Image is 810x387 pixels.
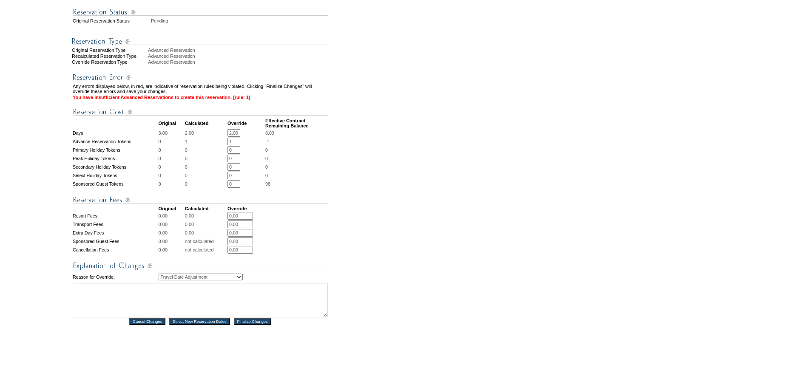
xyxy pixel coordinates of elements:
img: Reservation Fees [73,195,328,205]
img: Reservation Cost [73,107,328,117]
td: Calculated [185,118,227,128]
td: 0 [185,180,227,188]
td: 0 [159,163,184,171]
span: 8.00 [265,130,274,136]
td: 0 [159,180,184,188]
td: Override [227,118,264,128]
td: 0 [159,138,184,145]
td: Cancellation Fees [73,246,158,254]
td: Sponsored Guest Tokens [73,180,158,188]
td: Days [73,129,158,137]
td: not calculated [185,237,227,245]
div: Advanced Reservation [148,48,329,53]
td: Sponsored Guest Fees [73,237,158,245]
td: 0 [159,146,184,154]
td: Original [159,118,184,128]
td: 0.00 [159,229,184,237]
span: 0 [265,173,268,178]
img: Reservation Errors [73,72,328,83]
td: Peak Holiday Tokens [73,155,158,162]
img: Explanation of Changes [73,260,328,271]
div: Original Reservation Type [72,48,147,53]
td: Override [227,206,264,211]
td: 0.00 [159,220,184,228]
div: Advanced Reservation [148,54,329,59]
span: 98 [265,181,270,186]
td: 1 [185,138,227,145]
td: 0 [159,172,184,179]
td: Reason for Override: [73,272,158,282]
td: Extra Day Fees [73,229,158,237]
span: -1 [265,139,269,144]
td: Select Holiday Tokens [73,172,158,179]
td: 0.00 [185,220,227,228]
td: Original [159,206,184,211]
div: Override Reservation Type [72,59,147,65]
td: 0 [159,155,184,162]
td: Calculated [185,206,227,211]
td: not calculated [185,246,227,254]
td: 0.00 [159,237,184,245]
td: 0.00 [185,229,227,237]
td: Transport Fees [73,220,158,228]
td: 0.00 [185,212,227,220]
td: 2.00 [185,129,227,137]
td: Effective Contract Remaining Balance [265,118,328,128]
td: 0.00 [159,246,184,254]
td: 0.00 [159,212,184,220]
td: 0 [185,163,227,171]
input: Select New Reservation Dates [169,318,230,325]
td: 0 [185,172,227,179]
div: Advanced Reservation [148,59,329,65]
td: Pending [151,18,328,23]
span: 0 [265,156,268,161]
td: Original Reservation Status [73,18,150,23]
img: Reservation Type [72,36,327,47]
span: 0 [265,147,268,153]
input: Cancel Changes [129,318,165,325]
td: You have insufficient Advanced Reservations to create this reservation. [rule: 1] [73,95,328,100]
td: Advance Reservation Tokens [73,138,158,145]
td: Any errors displayed below, in red, are indicative of reservation rules being violated. Clicking ... [73,84,328,94]
td: 3.00 [159,129,184,137]
td: 0 [185,146,227,154]
input: Finalize Changes [234,318,271,325]
div: Recalculated Reservation Type [72,54,147,59]
img: Reservation Status [73,7,328,17]
td: Secondary Holiday Tokens [73,163,158,171]
td: 0 [185,155,227,162]
td: Resort Fees [73,212,158,220]
td: Primary Holiday Tokens [73,146,158,154]
span: 0 [265,164,268,169]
